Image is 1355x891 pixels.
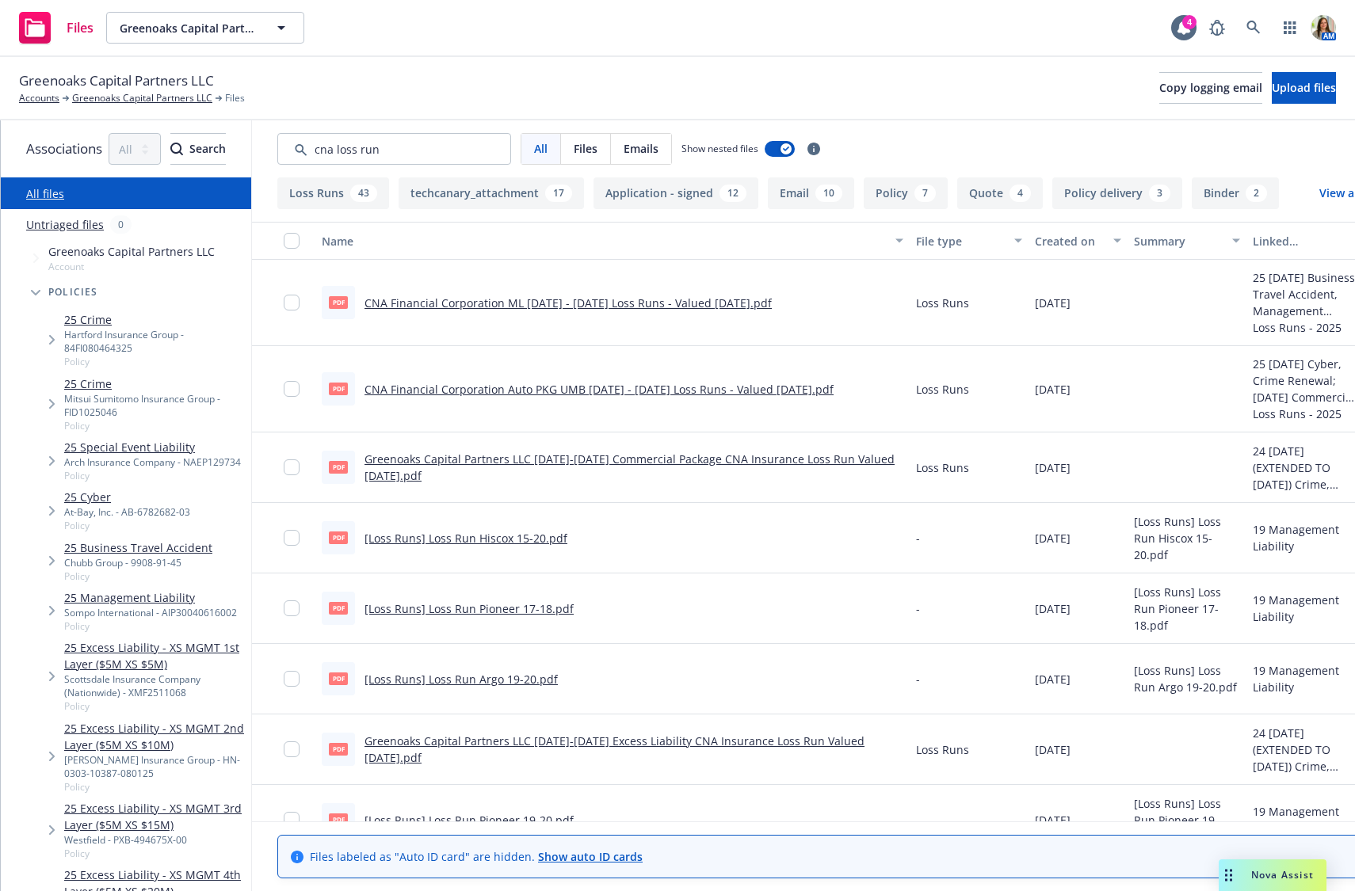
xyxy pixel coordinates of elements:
[910,222,1029,260] button: File type
[48,287,98,297] span: Policies
[64,469,241,482] span: Policy
[365,733,865,765] a: Greenoaks Capital Partners LLC [DATE]-[DATE] Excess Liability CNA Insurance Loss Run Valued [DATE...
[365,451,895,483] a: Greenoaks Capital Partners LLC [DATE]-[DATE] Commercial Package CNA Insurance Loss Run Valued [DA...
[64,847,245,860] span: Policy
[64,328,245,355] div: Hartford Insurance Group - 84FI080464325
[916,671,920,687] span: -
[1134,584,1240,634] span: [Loss Runs] Loss Run Pioneer 17-18.pdf
[957,177,1043,209] button: Quote
[719,185,746,202] div: 12
[1272,72,1336,104] button: Upload files
[1251,868,1314,881] span: Nova Assist
[64,556,212,569] div: Chubb Group - 9908-91-45
[110,215,132,234] div: 0
[1274,12,1306,44] a: Switch app
[1219,859,1326,891] button: Nova Assist
[64,753,245,780] div: [PERSON_NAME] Insurance Group - HN-0303-10387-080125
[1134,662,1240,695] span: [Loss Runs] Loss Run Argo 19-20.pdf
[64,699,245,713] span: Policy
[365,813,574,828] a: [Loss Runs] Loss Run Pioneer 19-20.pdf
[277,133,511,165] input: Search by keyword...
[19,70,214,91] span: Greenoaks Capital Partners LLC
[284,233,300,249] input: Select all
[329,813,348,825] span: pdf
[67,21,94,34] span: Files
[310,848,643,865] span: Files labeled as "Auto ID card" are hidden.
[48,243,215,260] span: Greenoaks Capital Partners LLC
[64,455,241,469] div: Arch Insurance Company - NAEP129734
[329,743,348,755] span: pdf
[1311,15,1336,40] img: photo
[1035,381,1071,398] span: [DATE]
[1238,12,1269,44] a: Search
[284,741,300,757] input: Toggle Row Selected
[329,672,348,684] span: pdf
[916,741,969,758] span: Loss Runs
[1035,600,1071,617] span: [DATE]
[64,519,190,532] span: Policy
[1134,795,1240,845] span: [Loss Runs] Loss Run Pioneer 19-20.pdf
[538,849,643,864] a: Show auto ID cards
[1035,671,1071,687] span: [DATE]
[64,505,190,519] div: At-Bay, Inc. - AB-6782682-03
[1035,295,1071,311] span: [DATE]
[916,459,969,476] span: Loss Runs
[329,461,348,473] span: pdf
[329,602,348,614] span: pdf
[916,530,920,546] span: -
[1052,177,1182,209] button: Policy delivery
[64,589,237,606] a: 25 Management Liability
[1035,812,1071,828] span: [DATE]
[399,177,584,209] button: techcanary_attachment
[1159,72,1262,104] button: Copy logging email
[26,139,102,159] span: Associations
[1035,530,1071,546] span: [DATE]
[329,531,348,543] span: pdf
[365,295,772,310] a: CNA Financial Corporation ML [DATE] - [DATE] Loss Runs - Valued [DATE].pdf
[284,530,300,546] input: Toggle Row Selected
[1134,233,1223,249] div: Summary
[284,812,300,828] input: Toggle Row Selected
[681,142,758,155] span: Show nested files
[1134,513,1240,563] span: [Loss Runs] Loss Run Hiscox 15-20.pdf
[365,382,834,397] a: CNA Financial Corporation Auto PKG UMB [DATE] - [DATE] Loss Runs - Valued [DATE].pdf
[26,216,104,233] a: Untriaged files
[1272,80,1336,95] span: Upload files
[1192,177,1279,209] button: Binder
[170,143,183,155] svg: Search
[64,619,237,633] span: Policy
[365,531,567,546] a: [Loss Runs] Loss Run Hiscox 15-20.pdf
[365,672,558,687] a: [Loss Runs] Loss Run Argo 19-20.pdf
[624,140,658,157] span: Emails
[284,459,300,475] input: Toggle Row Selected
[19,91,59,105] a: Accounts
[64,539,212,556] a: 25 Business Travel Accident
[48,260,215,273] span: Account
[916,381,969,398] span: Loss Runs
[284,600,300,616] input: Toggle Row Selected
[1029,222,1128,260] button: Created on
[864,177,948,209] button: Policy
[64,392,245,419] div: Mitsui Sumitomo Insurance Group - FID1025046
[916,295,969,311] span: Loss Runs
[64,720,245,753] a: 25 Excess Liability - XS MGMT 2nd Layer ($5M XS $10M)
[64,419,245,432] span: Policy
[1219,859,1239,891] div: Drag to move
[916,812,920,828] span: -
[1128,222,1246,260] button: Summary
[329,383,348,394] span: pdf
[170,133,226,165] button: SearchSearch
[64,355,245,368] span: Policy
[64,439,241,455] a: 25 Special Event Liability
[64,569,212,583] span: Policy
[64,606,237,619] div: Sompo International - AIP30040616002
[1035,459,1071,476] span: [DATE]
[322,233,886,249] div: Name
[1159,80,1262,95] span: Copy logging email
[329,296,348,308] span: pdf
[284,381,300,397] input: Toggle Row Selected
[1010,185,1031,202] div: 4
[594,177,758,209] button: Application - signed
[1182,15,1197,29] div: 4
[914,185,936,202] div: 7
